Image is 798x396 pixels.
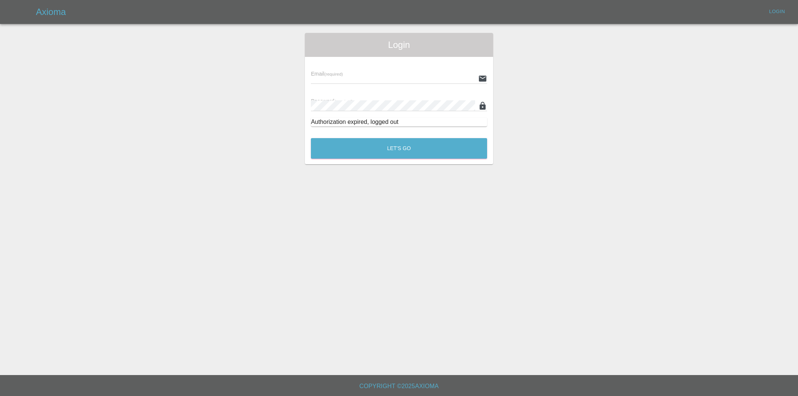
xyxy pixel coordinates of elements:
[334,99,353,104] small: (required)
[311,98,353,104] span: Password
[324,72,343,76] small: (required)
[311,138,487,159] button: Let's Go
[311,39,487,51] span: Login
[36,6,66,18] h5: Axioma
[311,118,487,127] div: Authorization expired, logged out
[311,71,343,77] span: Email
[765,6,789,18] a: Login
[6,381,792,392] h6: Copyright © 2025 Axioma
